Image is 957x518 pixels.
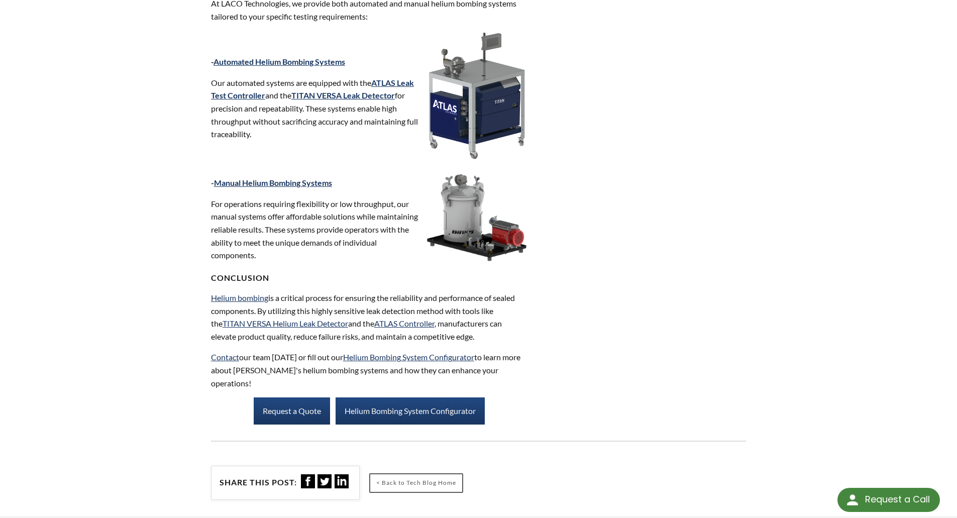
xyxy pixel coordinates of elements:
[343,352,474,362] a: Helium Bombing System Configurator
[211,352,239,362] a: Contact
[214,178,332,187] a: Manual Helium Bombing Systems
[211,291,527,343] p: is a critical process for ensuring the reliability and performance of sealed components. By utili...
[220,477,297,488] h4: Share this post:
[374,319,435,328] a: ATLAS Controller
[223,319,348,328] a: TITAN VERSA Helium Leak Detector
[369,473,463,493] a: < Back to Tech Blog Home
[211,178,332,187] strong: -
[211,273,269,282] strong: Conclusion
[211,57,345,66] strong: -
[837,488,940,512] div: Request a Call
[211,76,422,141] p: Our automated systems are equipped with the and the for precision and repeatability. These system...
[211,197,422,262] p: For operations requiring flexibility or low throughput, our manual systems offer affordable solut...
[844,492,861,508] img: round button
[336,397,485,425] a: Helium Bombing System Configurator
[211,351,527,389] p: our team [DATE] or fill out our to learn more about [PERSON_NAME]'s helium bombing systems and ho...
[214,57,345,66] a: Automated Helium Bombing Systems
[211,293,268,302] a: Helium bombing
[291,90,395,100] a: TITAN VERSA Leak Detector
[254,397,330,425] a: Request a Quote
[865,488,930,511] div: Request a Call
[427,31,527,162] img: LBS0306-ADCD-1_%281%29.png
[427,173,527,262] img: LBS1010-LDBX-1_%281%29.png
